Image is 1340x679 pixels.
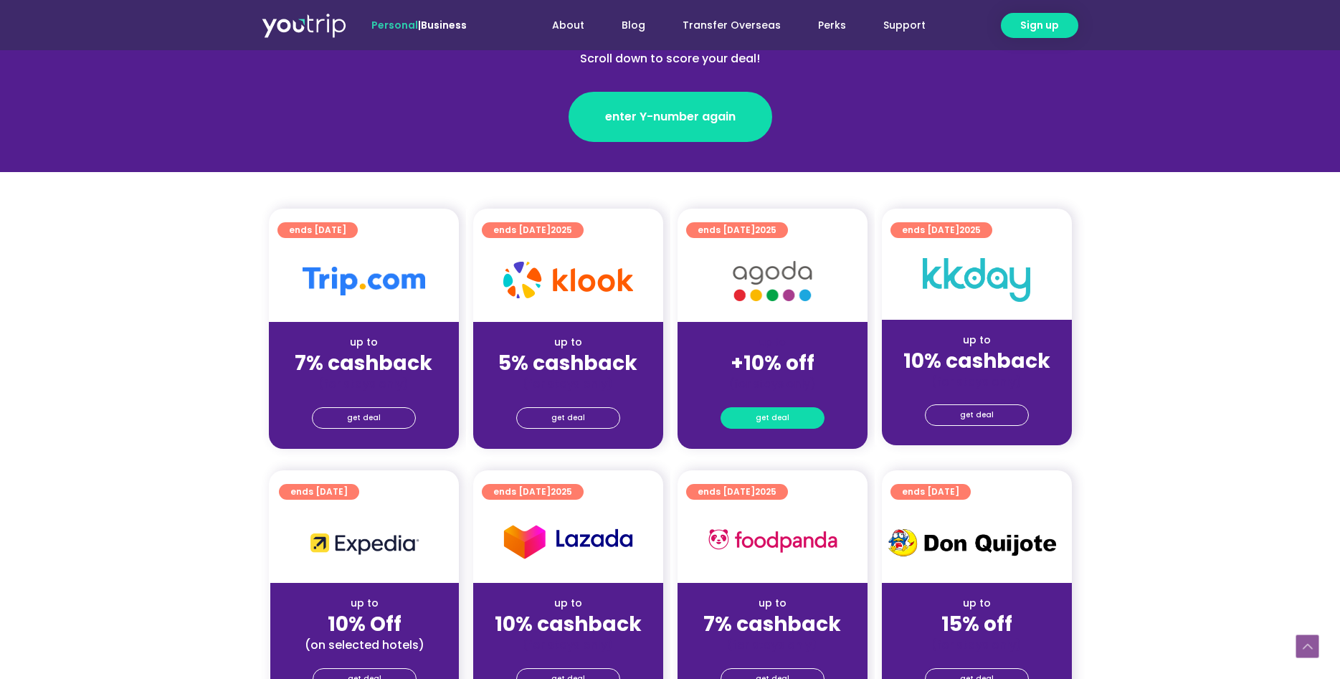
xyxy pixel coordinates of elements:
a: About [533,12,603,39]
div: up to [893,333,1060,348]
strong: 10% cashback [495,610,642,638]
div: (for stays only) [893,637,1060,652]
strong: 5% cashback [498,349,637,377]
span: ends [DATE] [698,484,776,500]
div: (on selected hotels) [282,637,447,652]
div: up to [280,335,447,350]
div: up to [689,596,856,611]
span: 2025 [755,485,776,498]
a: ends [DATE]2025 [890,222,992,238]
span: Sign up [1020,18,1059,33]
a: Perks [799,12,865,39]
span: ends [DATE] [493,484,572,500]
span: get deal [551,408,585,428]
a: Business [421,18,467,32]
a: Blog [603,12,664,39]
span: enter Y-number again [605,108,736,125]
a: get deal [516,407,620,429]
a: get deal [925,404,1029,426]
div: (for stays only) [485,637,652,652]
a: ends [DATE]2025 [686,222,788,238]
strong: 10% cashback [903,347,1050,375]
strong: 7% cashback [703,610,841,638]
div: up to [282,596,447,611]
span: get deal [756,408,789,428]
a: ends [DATE]2025 [482,222,584,238]
a: Support [865,12,944,39]
a: enter Y-number again [569,92,772,142]
span: 2025 [551,224,572,236]
a: ends [DATE]2025 [686,484,788,500]
span: ends [DATE] [902,222,981,238]
strong: +10% off [731,349,814,377]
strong: 7% cashback [295,349,432,377]
span: 2025 [755,224,776,236]
div: (for stays only) [689,376,856,391]
div: up to [893,596,1060,611]
span: ends [DATE] [902,484,959,500]
a: get deal [721,407,825,429]
span: ends [DATE] [698,222,776,238]
div: (for stays only) [485,376,652,391]
span: Personal [371,18,418,32]
strong: 10% Off [328,610,401,638]
span: ends [DATE] [493,222,572,238]
span: ends [DATE] [290,484,348,500]
span: get deal [347,408,381,428]
div: (for stays only) [689,637,856,652]
a: Sign up [1001,13,1078,38]
div: Scroll down to score your deal! [359,50,982,67]
span: 2025 [551,485,572,498]
div: (for stays only) [893,374,1060,389]
div: up to [485,335,652,350]
span: | [371,18,467,32]
span: ends [DATE] [289,222,346,238]
a: ends [DATE]2025 [482,484,584,500]
a: ends [DATE] [277,222,358,238]
div: up to [485,596,652,611]
a: Transfer Overseas [664,12,799,39]
div: (for stays only) [280,376,447,391]
span: 2025 [959,224,981,236]
strong: 15% off [941,610,1012,638]
a: ends [DATE] [890,484,971,500]
a: ends [DATE] [279,484,359,500]
nav: Menu [505,12,944,39]
a: get deal [312,407,416,429]
span: up to [759,335,786,349]
span: get deal [960,405,994,425]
